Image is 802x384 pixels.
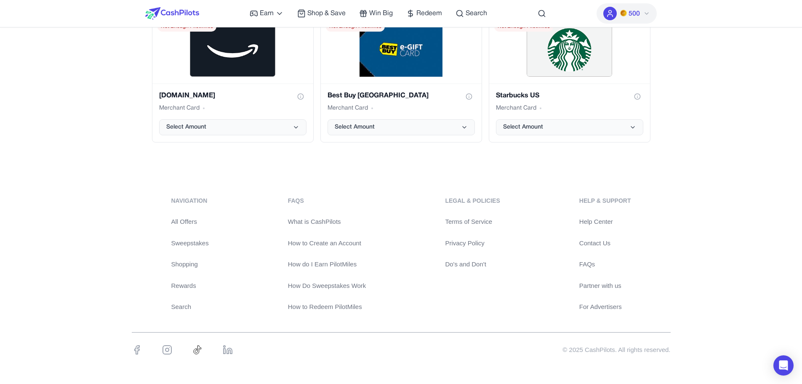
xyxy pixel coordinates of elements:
button: Select Amount [496,119,643,135]
img: TikTok [192,345,202,355]
h3: Best Buy [GEOGRAPHIC_DATA] [328,91,429,101]
h3: [DOMAIN_NAME] [159,91,215,101]
div: navigation [171,196,209,205]
span: Shop & Save [307,8,346,19]
div: Starbucks US gift card [489,16,650,142]
div: Open Intercom Messenger [773,355,794,376]
a: Sweepstakes [171,239,209,248]
h3: Starbucks US [496,91,539,101]
button: Select Amount [159,119,306,135]
a: Do's and Don't [445,260,500,269]
button: Show gift card information [463,91,475,102]
a: How to Redeem PilotMiles [288,302,366,312]
a: Terms of Service [445,217,500,227]
span: Merchant Card [328,104,368,113]
img: /default-reward-image.png [360,23,442,77]
a: Redeem [406,8,442,19]
a: What is CashPilots [288,217,366,227]
a: Earn [250,8,284,19]
a: Win Big [359,8,393,19]
span: 500 [629,9,640,19]
a: Contact Us [579,239,631,248]
a: How Do Sweepstakes Work [288,281,366,291]
button: PMs500 [597,3,657,24]
img: /default-reward-image.png [527,23,612,77]
a: Partner with us [579,281,631,291]
a: Search [456,8,487,19]
a: Rewards [171,281,209,291]
div: Legal & Policies [445,196,500,205]
a: Privacy Policy [445,239,500,248]
img: PMs [620,10,627,16]
span: Select Amount [335,123,375,132]
div: Help & Support [579,196,631,205]
a: Shop & Save [297,8,346,19]
span: Redeem [416,8,442,19]
a: FAQs [579,260,631,269]
div: Amazon.com gift card [152,16,314,142]
a: How do I Earn PilotMiles [288,260,366,269]
div: FAQs [288,196,366,205]
a: How to Create an Account [288,239,366,248]
span: Select Amount [166,123,206,132]
a: Search [171,302,209,312]
span: Select Amount [503,123,543,132]
a: Help Center [579,217,631,227]
span: Win Big [369,8,393,19]
button: Show gift card information [631,91,643,102]
span: Search [466,8,487,19]
button: Show gift card information [295,91,306,102]
a: Shopping [171,260,209,269]
span: Merchant Card [159,104,200,113]
img: CashPilots Logo [145,7,199,20]
div: © 2025 CashPilots. All rights reserved. [562,345,670,355]
a: For Advertisers [579,302,631,312]
a: All Offers [171,217,209,227]
img: /default-reward-image.png [190,23,275,77]
button: Select Amount [328,119,475,135]
span: Earn [260,8,274,19]
div: Best Buy USA gift card [320,16,482,142]
span: Merchant Card [496,104,536,113]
